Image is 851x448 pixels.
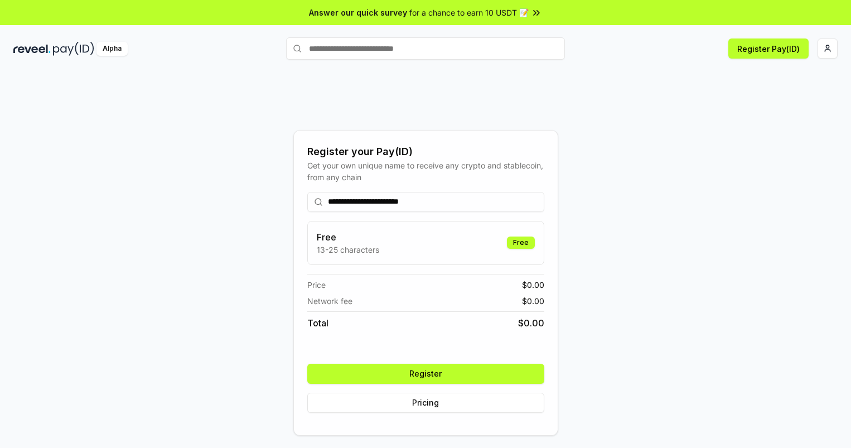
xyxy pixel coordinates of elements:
[307,279,326,291] span: Price
[307,160,544,183] div: Get your own unique name to receive any crypto and stablecoin, from any chain
[307,393,544,413] button: Pricing
[307,364,544,384] button: Register
[53,42,94,56] img: pay_id
[309,7,407,18] span: Answer our quick survey
[13,42,51,56] img: reveel_dark
[518,316,544,330] span: $ 0.00
[317,244,379,256] p: 13-25 characters
[507,237,535,249] div: Free
[317,230,379,244] h3: Free
[522,295,544,307] span: $ 0.00
[96,42,128,56] div: Alpha
[522,279,544,291] span: $ 0.00
[409,7,529,18] span: for a chance to earn 10 USDT 📝
[307,316,328,330] span: Total
[307,144,544,160] div: Register your Pay(ID)
[728,38,809,59] button: Register Pay(ID)
[307,295,352,307] span: Network fee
